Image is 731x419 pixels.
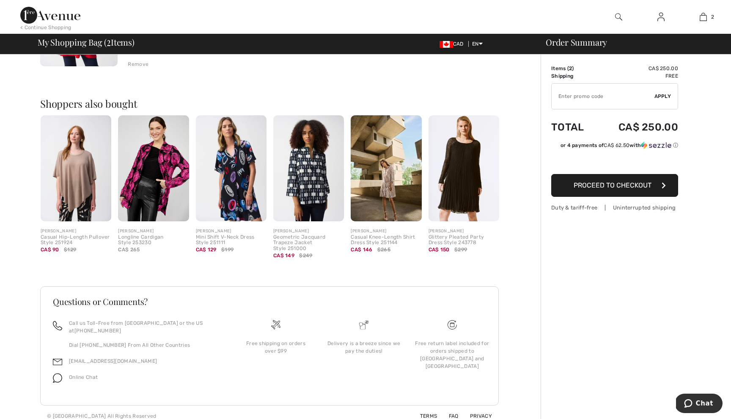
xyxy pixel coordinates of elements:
[377,246,390,253] span: $265
[410,413,437,419] a: Terms
[551,204,678,212] div: Duty & tariff-free | Uninterrupted shipping
[596,65,678,72] td: CA$ 250.00
[551,152,678,171] iframe: PayPal-paypal
[551,113,596,141] td: Total
[439,413,459,419] a: FAQ
[596,113,678,141] td: CA$ 250.00
[64,246,76,253] span: $129
[69,358,157,364] a: [EMAIL_ADDRESS][DOMAIN_NAME]
[69,319,222,335] p: Call us Toll-Free from [GEOGRAPHIC_DATA] or the US at
[615,12,622,22] img: search the website
[53,297,486,306] h3: Questions or Comments?
[682,12,724,22] a: 2
[415,340,489,370] div: Free return label included for orders shipped to [GEOGRAPHIC_DATA] and [GEOGRAPHIC_DATA]
[460,413,492,419] a: Privacy
[448,320,457,329] img: Free shipping on orders over $99
[41,247,59,253] span: CA$ 90
[440,41,453,48] img: Canadian Dollar
[711,13,714,21] span: 2
[273,234,344,252] div: Geometric Jacquard Trapeze Jacket Style 251000
[38,38,135,46] span: My Shopping Bag ( Items)
[196,228,267,234] div: [PERSON_NAME]
[196,234,267,246] div: Mini Shift V-Neck Dress Style 251111
[351,234,421,246] div: Casual Knee-Length Shirt Dress Style 251144
[118,247,140,253] span: CA$ 265
[440,41,467,47] span: CAD
[676,394,723,415] iframe: Opens a widget where you can chat to one of our agents
[429,228,499,234] div: [PERSON_NAME]
[118,115,189,221] img: Longline Cardigan Style 253230
[351,115,421,221] img: Casual Knee-Length Shirt Dress Style 251144
[472,41,483,47] span: EN
[651,12,671,22] a: Sign In
[596,72,678,80] td: Free
[41,115,111,221] img: Casual Hip-Length Pullover Style 251924
[561,141,678,149] div: or 4 payments of with
[574,181,651,189] span: Proceed to Checkout
[551,72,596,80] td: Shipping
[40,98,506,109] h2: Shoppers also bought
[327,340,401,355] div: Delivery is a breeze since we pay the duties!
[41,234,111,246] div: Casual Hip-Length Pullover Style 251924
[429,247,450,253] span: CA$ 150
[273,115,344,221] img: Geometric Jacquard Trapeze Jacket Style 251000
[536,38,726,46] div: Order Summary
[552,84,654,109] input: Promo code
[429,115,499,221] img: Glittery Pleated Party Dress Style 243778
[429,234,499,246] div: Glittery Pleated Party Dress Style 243778
[604,142,629,148] span: CA$ 62.50
[654,93,671,100] span: Apply
[53,357,62,367] img: email
[551,65,596,72] td: Items ( )
[20,7,80,24] img: 1ère Avenue
[221,246,234,253] span: $199
[69,341,222,349] p: Dial [PHONE_NUMBER] From All Other Countries
[351,247,372,253] span: CA$ 146
[273,228,344,234] div: [PERSON_NAME]
[271,320,280,329] img: Free shipping on orders over $99
[74,328,121,334] a: [PHONE_NUMBER]
[118,234,189,246] div: Longline Cardigan Style 253230
[273,253,294,258] span: CA$ 149
[118,228,189,234] div: [PERSON_NAME]
[41,228,111,234] div: [PERSON_NAME]
[128,60,148,68] div: Remove
[641,141,671,149] img: Sezzle
[53,373,62,383] img: chat
[196,115,267,221] img: Mini Shift V-Neck Dress Style 251111
[351,228,421,234] div: [PERSON_NAME]
[657,12,665,22] img: My Info
[69,374,98,380] span: Online Chat
[20,24,71,31] div: < Continue Shopping
[359,320,368,329] img: Delivery is a breeze since we pay the duties!
[53,321,62,330] img: call
[700,12,707,22] img: My Bag
[551,174,678,197] button: Proceed to Checkout
[454,246,467,253] span: $299
[196,247,217,253] span: CA$ 129
[299,252,312,259] span: $249
[569,65,572,71] span: 2
[551,141,678,152] div: or 4 payments ofCA$ 62.50withSezzle Click to learn more about Sezzle
[239,340,313,355] div: Free shipping on orders over $99
[107,36,111,47] span: 2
